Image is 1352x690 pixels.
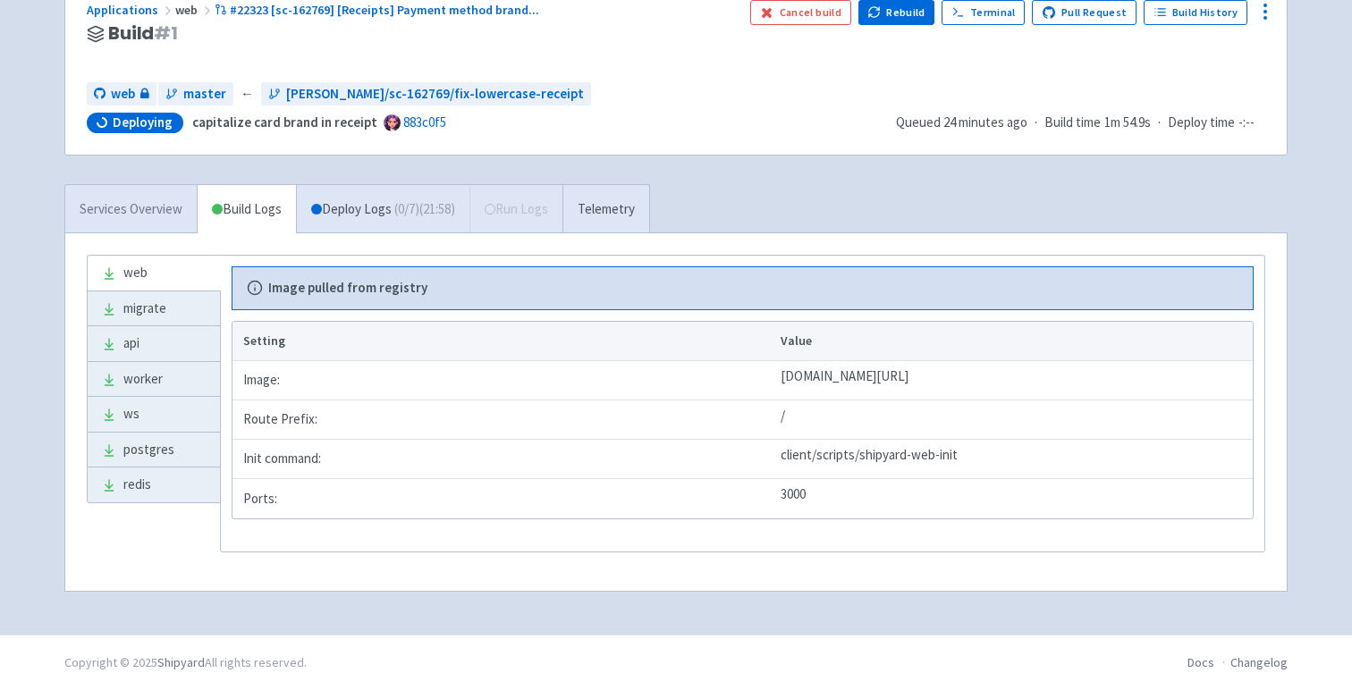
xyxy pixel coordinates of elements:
[403,114,446,130] a: 883c0f5
[154,21,178,46] span: # 1
[111,84,135,105] span: web
[241,84,254,105] span: ←
[88,467,220,502] a: redis
[286,84,584,105] span: [PERSON_NAME]/sc-162769/fix-lowercase-receipt
[774,400,1253,440] td: /
[158,82,233,106] a: master
[157,654,205,670] a: Shipyard
[230,2,539,18] span: #22323 [sc-162769] [Receipts] Payment method brand ...
[232,479,774,518] td: Ports:
[232,440,774,479] td: Init command:
[198,185,296,234] a: Build Logs
[1187,654,1214,670] a: Docs
[215,2,542,18] a: #22323 [sc-162769] [Receipts] Payment method brand...
[896,114,1027,130] span: Queued
[88,362,220,397] a: worker
[774,361,1253,400] td: [DOMAIN_NAME][URL]
[1168,113,1235,133] span: Deploy time
[1104,113,1151,133] span: 1m 54.9s
[64,653,307,672] div: Copyright © 2025 All rights reserved.
[774,322,1253,361] th: Value
[87,82,156,106] a: web
[88,397,220,432] a: ws
[87,2,175,18] a: Applications
[1230,654,1288,670] a: Changelog
[88,433,220,467] a: postgres
[1238,113,1255,133] span: -:--
[65,185,197,234] a: Services Overview
[774,479,1253,518] td: 3000
[232,322,774,361] th: Setting
[1044,113,1101,133] span: Build time
[183,84,226,105] span: master
[88,326,220,361] a: api
[108,23,178,44] span: Build
[232,361,774,400] td: Image:
[175,2,215,18] span: web
[896,113,1265,133] div: · ·
[113,114,173,131] span: Deploying
[88,291,220,326] a: migrate
[943,114,1027,130] time: 24 minutes ago
[268,278,427,299] b: Image pulled from registry
[232,400,774,440] td: Route Prefix:
[88,256,220,290] a: web
[562,185,649,234] a: Telemetry
[192,114,377,130] strong: capitalize card brand in receipt
[394,199,455,220] span: ( 0 / 7 ) (21:58)
[296,185,469,234] a: Deploy Logs (0/7)(21:58)
[774,440,1253,479] td: client/scripts/shipyard-web-init
[261,82,591,106] a: [PERSON_NAME]/sc-162769/fix-lowercase-receipt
